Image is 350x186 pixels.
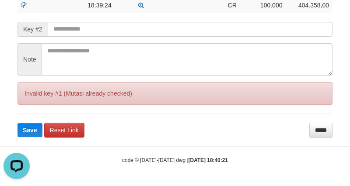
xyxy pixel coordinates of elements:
span: CR [228,2,237,9]
div: Invalid key #1 (Mutasi already checked) [17,82,332,105]
span: Note [17,43,42,76]
button: Open LiveChat chat widget [3,3,30,30]
small: code © [DATE]-[DATE] dwg | [122,157,228,163]
strong: [DATE] 18:40:21 [189,157,228,163]
span: Save [23,127,37,134]
button: Save [17,123,42,137]
a: Reset Link [44,123,84,138]
a: Copy MUYA1673785 to clipboard [21,2,27,9]
span: Key #2 [17,22,48,37]
span: Reset Link [50,127,79,134]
